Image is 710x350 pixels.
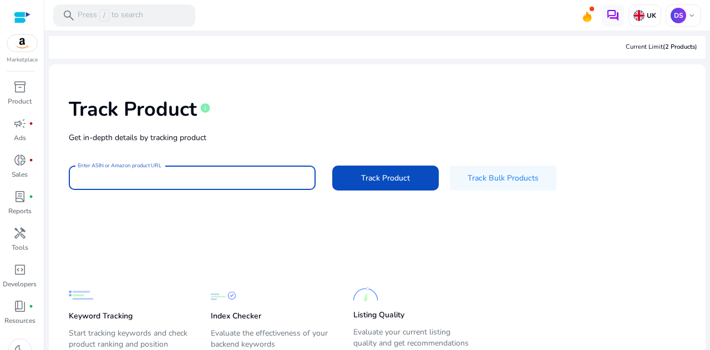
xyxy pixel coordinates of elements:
p: DS [671,8,686,23]
img: Listing Quality [353,282,378,307]
p: Ads [14,133,26,143]
p: Tools [12,243,28,253]
img: Keyword Tracking [69,283,94,308]
p: Index Checker [211,311,261,322]
p: Press to search [78,9,143,22]
p: Developers [3,279,37,289]
span: Track Bulk Products [468,172,539,184]
img: Index Checker [211,283,236,308]
p: Product [8,96,32,106]
img: uk.svg [633,10,645,21]
p: Marketplace [7,56,38,64]
span: fiber_manual_record [29,121,33,126]
p: Reports [8,206,32,216]
span: (2 Products [663,43,695,51]
p: UK [645,11,656,20]
span: lab_profile [13,190,27,203]
p: Listing Quality [353,310,404,321]
span: keyboard_arrow_down [687,11,696,20]
span: fiber_manual_record [29,194,33,199]
span: campaign [13,117,27,130]
span: inventory_2 [13,80,27,94]
span: / [99,9,109,22]
button: Track Bulk Products [450,166,556,191]
span: handyman [13,227,27,240]
span: Track Product [361,172,410,184]
p: Sales [12,169,28,179]
p: Keyword Tracking [69,311,133,322]
h1: Track Product [69,97,197,121]
p: Resources [4,316,35,326]
button: Track Product [332,166,439,191]
mat-label: Enter ASIN or Amazon product URL [78,162,161,170]
p: Get in-depth details by tracking product [69,132,686,143]
span: fiber_manual_record [29,158,33,162]
span: info [200,102,211,114]
span: donut_small [13,153,27,167]
span: fiber_manual_record [29,304,33,308]
span: search [62,9,75,22]
div: Current Limit ) [626,43,697,52]
span: code_blocks [13,263,27,276]
span: book_4 [13,300,27,313]
img: amazon.svg [7,35,37,52]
